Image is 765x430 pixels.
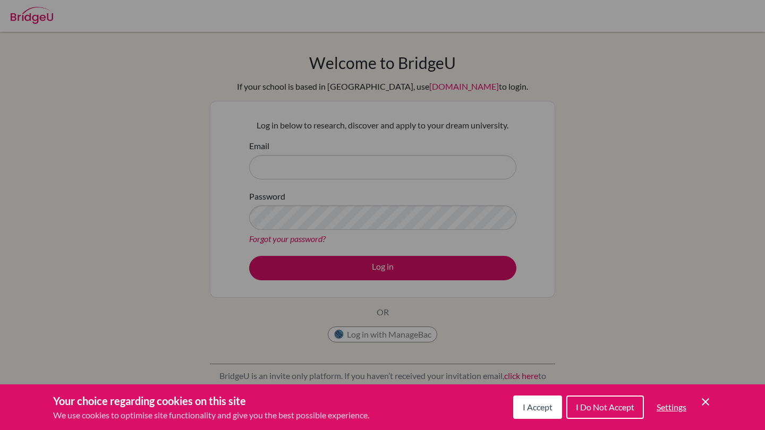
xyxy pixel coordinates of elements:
button: Settings [648,397,695,418]
p: We use cookies to optimise site functionality and give you the best possible experience. [53,409,369,422]
span: Settings [657,402,686,412]
span: I Do Not Accept [576,402,634,412]
h3: Your choice regarding cookies on this site [53,393,369,409]
span: I Accept [523,402,552,412]
button: I Accept [513,395,562,419]
button: Save and close [699,395,712,408]
button: I Do Not Accept [566,395,644,419]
